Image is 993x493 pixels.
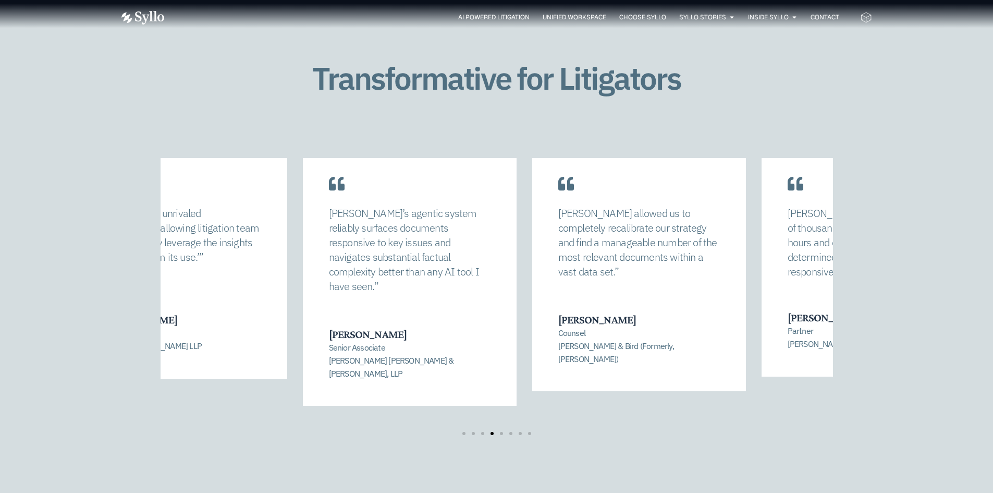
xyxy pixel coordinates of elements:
[558,206,720,279] p: [PERSON_NAME] allowed us to completely recalibrate our strategy and find a manageable number of t...
[458,13,530,22] a: AI Powered Litigation
[558,327,720,365] p: Counsel [PERSON_NAME] & Bird (Formerly, [PERSON_NAME])
[472,432,475,435] span: Go to slide 2
[329,328,489,341] h3: [PERSON_NAME]
[528,432,531,435] span: Go to slide 8
[679,13,726,22] a: Syllo Stories
[519,432,522,435] span: Go to slide 7
[532,158,746,406] div: 6 / 8
[73,158,287,406] div: 4 / 8
[100,327,260,352] p: Partner Pillsbury [PERSON_NAME] LLP
[100,313,260,327] h3: [PERSON_NAME]
[619,13,666,22] a: Choose Syllo
[811,13,839,22] a: Contact
[491,432,494,435] span: Go to slide 4
[543,13,606,22] a: Unified Workspace
[121,11,164,25] img: Vector
[509,432,512,435] span: Go to slide 6
[277,61,716,95] h1: Transformative for Litigators
[100,206,261,264] p: Syllo ‘provides unrivaled transparency’ allowing litigation team to ‘very quickly leverage the in...
[185,13,839,22] nav: Menu
[185,13,839,22] div: Menu Toggle
[303,158,517,406] div: 5 / 8
[558,313,720,327] h3: [PERSON_NAME]
[500,432,503,435] span: Go to slide 5
[481,432,484,435] span: Go to slide 3
[329,341,489,380] p: Senior Associate [PERSON_NAME] [PERSON_NAME] & [PERSON_NAME], LLP
[329,206,491,294] p: [PERSON_NAME]’s agentic system reliably surfaces documents responsive to key issues and navigates...
[748,13,789,22] a: Inside Syllo
[161,158,833,436] div: Carousel
[462,432,465,435] span: Go to slide 1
